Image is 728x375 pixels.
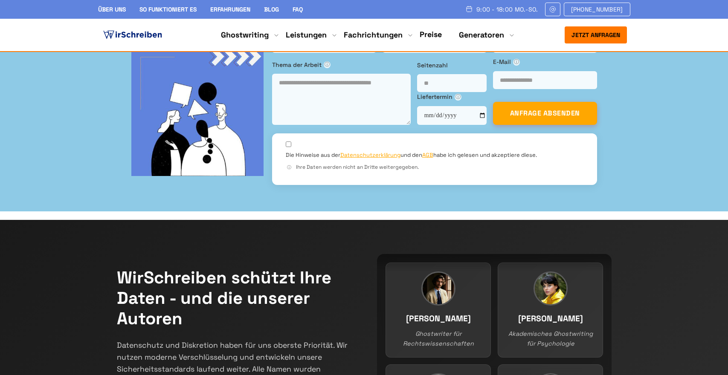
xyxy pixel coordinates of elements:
div: Ihre Daten werden nicht an Dritte weitergegeben. [286,163,583,171]
label: Seitenzahl [417,61,487,70]
span: [PHONE_NUMBER] [571,6,623,13]
span: ⓘ [286,164,293,171]
a: Über uns [98,6,126,13]
a: Fachrichtungen [344,30,403,40]
span: ⓘ [513,59,520,66]
a: Blog [264,6,279,13]
label: E-Mail [493,57,597,66]
span: ⓘ [324,61,331,68]
h2: WirSchreiben schützt Ihre Daten - und die unserer Autoren [117,268,351,329]
a: Ghostwriting [221,30,269,40]
span: ⓘ [455,94,461,101]
h3: [PERSON_NAME] [507,312,594,325]
img: bg [131,44,264,176]
img: Email [549,6,557,13]
label: Thema der Arbeit [272,60,411,69]
button: ANFRAGE ABSENDEN [493,102,597,125]
a: AGB [422,151,433,159]
a: So funktioniert es [139,6,197,13]
h3: [PERSON_NAME] [394,312,482,325]
label: Liefertermin [417,92,487,101]
a: [PHONE_NUMBER] [564,3,630,16]
img: Schedule [465,6,473,12]
a: FAQ [293,6,303,13]
img: logo ghostwriter-österreich [102,29,164,41]
a: Preise [420,29,442,39]
a: Generatoren [459,30,504,40]
a: Datenschutzerklärung [340,151,400,159]
button: Jetzt anfragen [565,26,627,43]
label: Die Hinweise aus der und den habe ich gelesen und akzeptiere diese. [286,151,537,159]
span: 9:00 - 18:00 Mo.-So. [476,6,538,13]
a: Leistungen [286,30,327,40]
a: Erfahrungen [210,6,250,13]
